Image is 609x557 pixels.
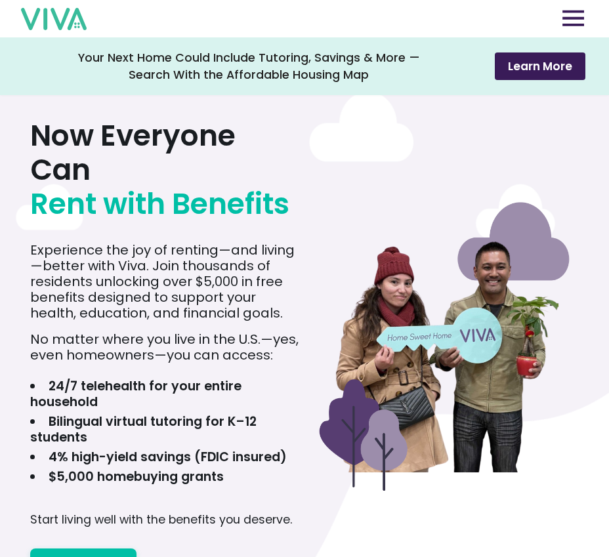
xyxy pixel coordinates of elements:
[21,8,87,30] img: viva
[49,448,287,466] b: 4% high-yield savings (FDIC insured)
[30,187,289,221] span: Rent with Benefits
[30,413,256,446] b: Bilingual virtual tutoring for K–12 students
[30,119,299,221] h1: Now Everyone Can
[30,331,299,363] p: No matter where you live in the U.S.—yes, even homeowners—you can access:
[495,52,585,80] button: Learn More
[30,377,241,411] b: 24/7 telehealth for your entire household
[562,10,584,26] img: opens navigation menu
[313,150,576,518] img: Smiling person holding a phone with Viva app
[49,468,224,485] b: $5,000 homebuying grants
[72,49,426,83] div: Your Next Home Could Include Tutoring, Savings & More — Search With the Affordable Housing Map
[30,242,299,321] p: Experience the joy of renting—and living—better with Viva. Join thousands of residents unlocking ...
[30,512,292,527] p: Start living well with the benefits you deserve.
